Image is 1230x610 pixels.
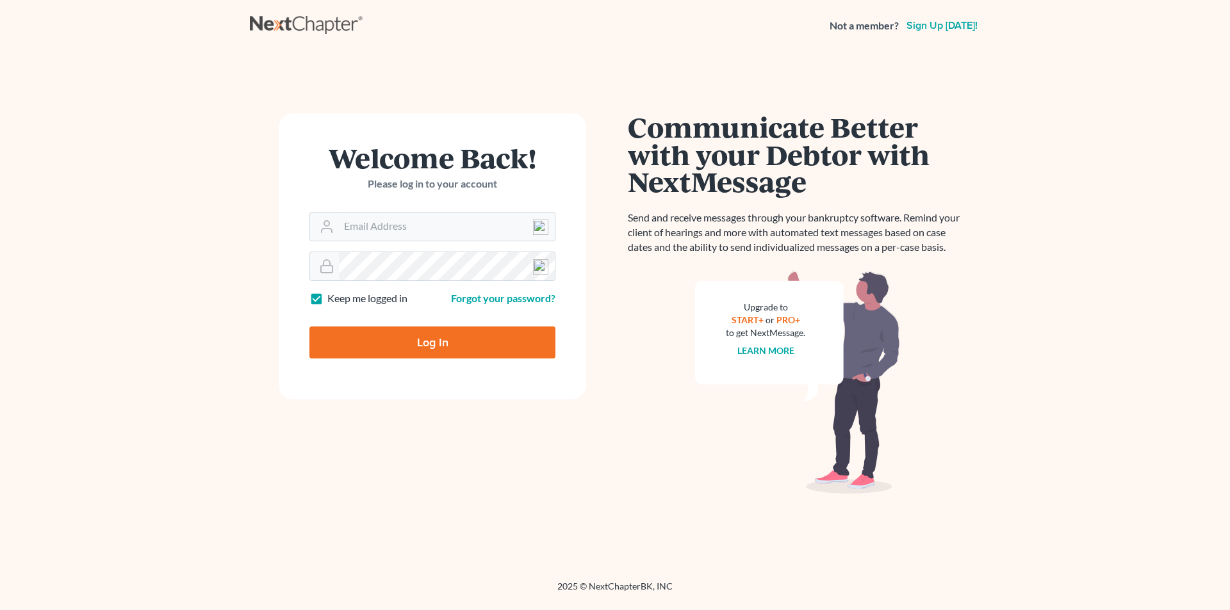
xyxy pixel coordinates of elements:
[533,259,548,275] img: npw-badge-icon-locked.svg
[250,580,980,603] div: 2025 © NextChapterBK, INC
[327,291,407,306] label: Keep me logged in
[339,213,555,241] input: Email Address
[726,326,805,339] div: to get NextMessage.
[904,20,980,31] a: Sign up [DATE]!
[726,301,805,314] div: Upgrade to
[732,314,764,325] a: START+
[309,326,555,358] input: Log In
[309,177,555,191] p: Please log in to your account
[309,144,555,172] h1: Welcome Back!
[695,270,900,494] img: nextmessage_bg-59042aed3d76b12b5cd301f8e5b87938c9018125f34e5fa2b7a6b67550977c72.svg
[451,292,555,304] a: Forgot your password?
[628,211,967,255] p: Send and receive messages through your bankruptcy software. Remind your client of hearings and mo...
[628,113,967,195] h1: Communicate Better with your Debtor with NextMessage
[737,345,794,356] a: Learn more
[533,220,548,235] img: npw-badge-icon-locked.svg
[766,314,775,325] span: or
[830,19,899,33] strong: Not a member?
[776,314,800,325] a: PRO+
